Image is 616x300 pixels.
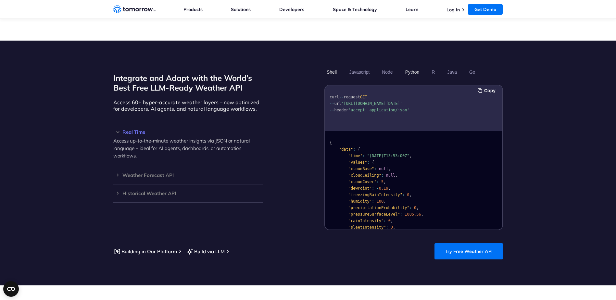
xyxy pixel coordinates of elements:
span: , [416,206,419,210]
span: 0 [390,225,393,230]
span: , [409,154,411,158]
span: : [409,206,411,210]
span: : [372,186,374,191]
a: Home link [113,5,156,14]
span: : [372,199,374,204]
h3: Historical Weather API [113,191,263,196]
button: Javascript [347,67,372,78]
span: -- [330,108,334,112]
button: R [429,67,437,78]
span: 0 [388,219,390,223]
a: Log In [446,7,460,13]
span: "[DATE]T13:53:00Z" [367,154,409,158]
span: "time" [348,154,362,158]
span: { [372,160,374,165]
span: , [393,225,395,230]
span: 100 [376,199,383,204]
a: Learn [406,6,418,12]
span: 'accept: application/json' [348,108,409,112]
span: : [376,180,379,184]
span: "humidity" [348,199,371,204]
span: null [379,167,388,171]
span: "values" [348,160,367,165]
a: Try Free Weather API [434,243,503,259]
span: header [334,108,348,112]
span: null [386,173,395,178]
span: "dewPoint" [348,186,371,191]
span: 0.19 [379,186,388,191]
span: : [381,173,383,178]
span: : [383,219,386,223]
a: Developers [279,6,304,12]
span: "freezingRainIntensity" [348,193,402,197]
span: , [421,212,423,217]
span: - [376,186,379,191]
span: '[URL][DOMAIN_NAME][DATE]' [341,101,402,106]
span: "rainIntensity" [348,219,383,223]
button: Java [445,67,459,78]
button: Shell [324,67,339,78]
span: 0 [407,193,409,197]
span: : [374,167,376,171]
span: 0 [414,206,416,210]
span: { [330,141,332,145]
span: , [383,180,386,184]
span: "precipitationProbability" [348,206,409,210]
span: "pressureSurfaceLevel" [348,212,400,217]
h2: Integrate and Adapt with the World’s Best Free LLM-Ready Weather API [113,73,263,93]
span: : [362,154,365,158]
a: Space & Technology [333,6,377,12]
span: , [383,199,386,204]
span: : [367,160,369,165]
a: Get Demo [468,4,503,15]
span: -- [339,95,343,99]
span: -- [330,101,334,106]
h3: Real Time [113,130,263,134]
button: Node [380,67,395,78]
span: "cloudCeiling" [348,173,381,178]
span: 5 [381,180,383,184]
span: url [334,101,341,106]
span: { [358,147,360,152]
span: , [388,167,390,171]
span: "sleetIntensity" [348,225,386,230]
span: "cloudCover" [348,180,376,184]
span: 1005.56 [405,212,421,217]
span: : [400,212,402,217]
span: , [388,186,390,191]
a: Products [183,6,203,12]
span: : [386,225,388,230]
h3: Weather Forecast API [113,173,263,178]
p: Access 60+ hyper-accurate weather layers – now optimized for developers, AI agents, and natural l... [113,99,263,112]
button: Open CMP widget [3,281,19,297]
span: "cloudBase" [348,167,374,171]
span: curl [330,95,339,99]
span: GET [360,95,367,99]
button: Copy [478,87,497,94]
span: "data" [339,147,353,152]
a: Building in Our Platform [113,247,177,256]
p: Access up-to-the-minute weather insights via JSON or natural language – ideal for AI agents, dash... [113,137,263,159]
span: , [409,193,411,197]
span: , [395,173,397,178]
span: : [353,147,355,152]
a: Solutions [231,6,251,12]
a: Build via LLM [186,247,225,256]
button: Python [403,67,421,78]
span: : [402,193,404,197]
button: Go [467,67,477,78]
span: request [344,95,360,99]
span: , [390,219,393,223]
